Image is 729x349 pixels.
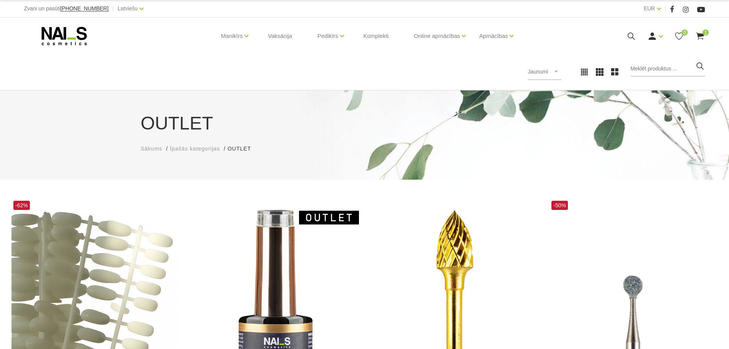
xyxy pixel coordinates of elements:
[262,18,298,54] a: Vaksācija
[60,6,109,11] a: [PHONE_NUMBER]
[141,110,589,137] h1: OUTLET
[141,146,163,152] span: Sākums
[141,145,163,153] a: Sākums
[528,69,548,75] span: Jaunumi
[228,145,259,153] li: OUTLET
[551,201,568,210] span: -50%
[317,21,338,51] a: Pedikīrs
[414,21,460,51] a: Online apmācības
[113,4,114,13] span: |
[682,29,688,36] span: 0
[24,4,109,13] div: Zvani un pasūti
[170,146,220,152] span: Īpašās kategorijas
[479,21,508,51] a: Apmācības
[357,18,395,54] a: Komplekti
[60,5,109,11] span: [PHONE_NUMBER]
[13,201,30,210] span: -62%
[118,4,138,13] a: Latviešu
[695,31,705,41] a: 1
[674,31,684,41] a: 0
[221,21,243,51] a: Manikīrs
[170,145,220,153] a: Īpašās kategorijas
[665,4,666,13] span: |
[644,4,655,13] a: EUR
[703,29,709,36] span: 1
[630,61,705,77] input: Meklēt produktus ...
